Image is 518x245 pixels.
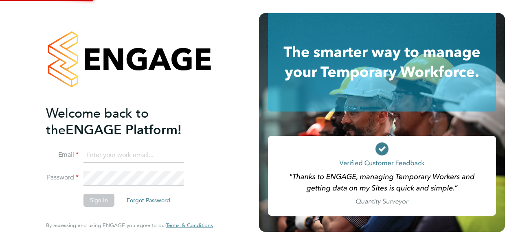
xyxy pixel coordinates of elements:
[46,173,79,182] label: Password
[166,222,213,229] a: Terms & Conditions
[46,105,205,138] h2: ENGAGE Platform!
[120,194,177,207] button: Forgot Password
[46,105,149,138] span: Welcome back to the
[46,222,213,229] span: By accessing and using ENGAGE you agree to our
[83,148,184,163] input: Enter your work email...
[83,194,114,207] button: Sign In
[46,151,79,159] label: Email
